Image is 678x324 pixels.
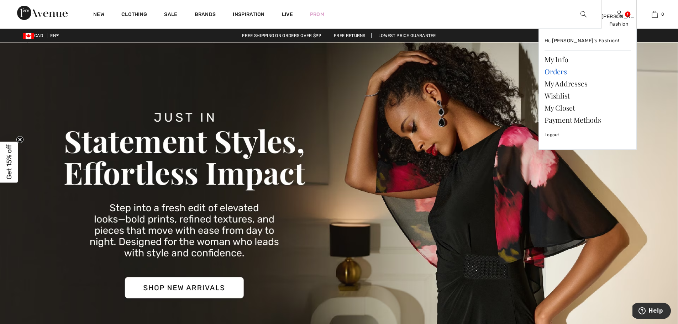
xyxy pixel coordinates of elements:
a: My Addresses [545,78,631,90]
a: Sale [164,11,177,19]
img: My Info [616,10,622,18]
a: Brands [195,11,216,19]
img: Canadian Dollar [23,33,34,39]
a: Live [282,11,293,18]
span: Get 15% off [5,145,13,180]
span: CAD [23,33,46,38]
button: Close teaser [16,136,23,143]
div: [PERSON_NAME]’s Fashion [601,13,636,28]
a: Sign In [616,11,622,17]
a: Payment Methods [545,114,631,126]
a: My Info [545,53,631,65]
a: Free shipping on orders over $99 [236,33,327,38]
a: Prom [310,11,324,18]
span: EN [50,33,59,38]
a: Lowest Price Guarantee [373,33,442,38]
a: Free Returns [328,33,372,38]
iframe: Opens a widget where you can find more information [632,303,671,320]
img: My Bag [652,10,658,18]
a: My Closet [545,102,631,114]
a: Orders [545,65,631,78]
span: 0 [661,11,664,17]
a: New [93,11,104,19]
img: 1ère Avenue [17,6,68,20]
a: Logout [545,126,631,144]
a: Wishlist [545,90,631,102]
span: Inspiration [233,11,264,19]
img: search the website [580,10,587,18]
a: 0 [637,10,672,18]
a: Clothing [121,11,147,19]
a: Hi, [PERSON_NAME]’s Fashion! [545,34,631,47]
span: Hi, [PERSON_NAME]’s Fashion! [545,38,619,44]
